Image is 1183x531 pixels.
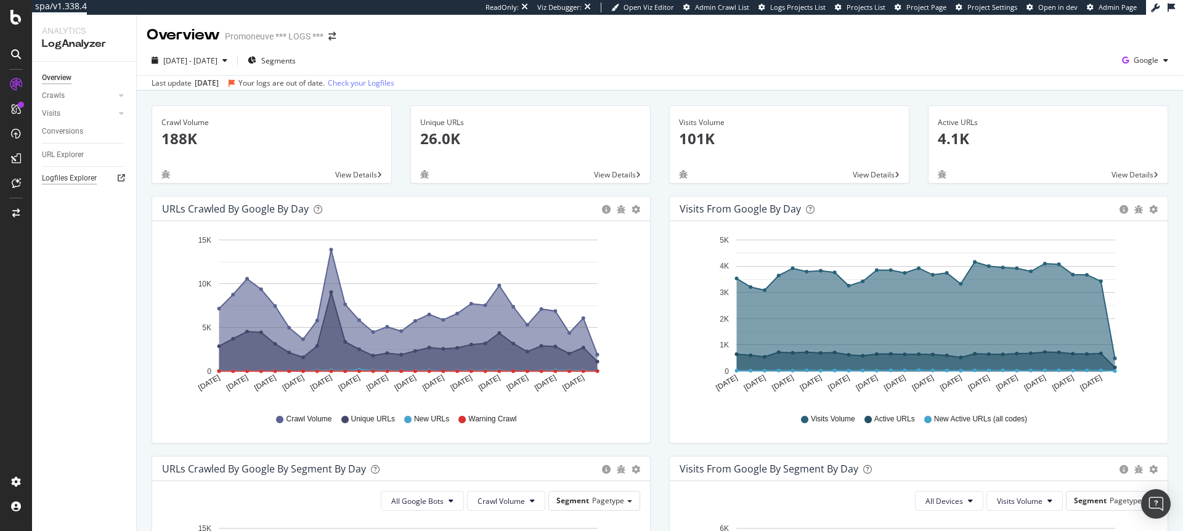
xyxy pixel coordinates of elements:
text: 5K [202,323,211,332]
text: [DATE] [197,373,221,392]
text: [DATE] [421,373,445,392]
text: [DATE] [799,373,823,392]
div: bug [1134,205,1143,214]
div: ReadOnly: [486,2,519,12]
span: Projects List [847,2,885,12]
text: [DATE] [714,373,739,392]
div: Visits from Google By Segment By Day [680,463,858,475]
text: [DATE] [1079,373,1104,392]
span: New Active URLs (all codes) [934,414,1027,424]
div: bug [938,170,946,179]
text: [DATE] [770,373,795,392]
span: View Details [594,169,636,180]
span: Segment [556,495,589,506]
text: [DATE] [253,373,277,392]
span: Admin Page [1099,2,1137,12]
a: Projects List [835,2,885,12]
text: [DATE] [477,373,502,392]
span: All Google Bots [391,496,444,506]
span: Pagetype [1110,495,1142,506]
a: Logfiles Explorer [42,172,128,185]
div: circle-info [1120,205,1128,214]
div: Overview [42,71,71,84]
text: 4K [720,262,729,271]
a: Open in dev [1026,2,1078,12]
div: gear [1149,205,1158,214]
button: All Devices [915,491,983,511]
text: [DATE] [911,373,935,392]
div: Active URLs [938,117,1158,128]
svg: A chart. [162,231,636,402]
text: [DATE] [393,373,418,392]
div: bug [420,170,429,179]
button: Crawl Volume [467,491,545,511]
text: 1K [720,341,729,349]
a: Open Viz Editor [611,2,674,12]
text: 0 [207,367,211,376]
svg: A chart. [680,231,1153,402]
div: Unique URLs [420,117,641,128]
text: [DATE] [533,373,558,392]
div: Your logs are out of date. [238,78,325,89]
a: Conversions [42,125,128,138]
div: bug [617,465,625,474]
text: [DATE] [938,373,963,392]
div: Analytics [42,25,126,37]
span: Open in dev [1038,2,1078,12]
span: Admin Crawl List [695,2,749,12]
span: Visits Volume [997,496,1043,506]
span: View Details [853,169,895,180]
div: URL Explorer [42,148,84,161]
div: Last update [152,78,394,89]
div: circle-info [602,465,611,474]
div: bug [617,205,625,214]
text: [DATE] [882,373,907,392]
text: [DATE] [225,373,250,392]
span: Segments [261,55,296,66]
a: Admin Crawl List [683,2,749,12]
text: [DATE] [1051,373,1075,392]
text: [DATE] [365,373,389,392]
span: Segment [1074,495,1107,506]
p: 101K [679,128,900,149]
a: Crawls [42,89,115,102]
text: [DATE] [1023,373,1047,392]
div: Logfiles Explorer [42,172,97,185]
text: [DATE] [967,373,991,392]
div: bug [679,170,688,179]
text: [DATE] [742,373,767,392]
p: 26.0K [420,128,641,149]
button: Google [1117,51,1173,70]
button: [DATE] - [DATE] [147,51,232,70]
div: arrow-right-arrow-left [328,32,336,41]
div: Crawl Volume [161,117,382,128]
span: Crawl Volume [478,496,525,506]
div: [DATE] [195,78,219,89]
text: [DATE] [855,373,879,392]
span: Active URLs [874,414,915,424]
text: [DATE] [337,373,362,392]
span: Warning Crawl [468,414,516,424]
span: View Details [335,169,377,180]
div: URLs Crawled by Google by day [162,203,309,215]
div: Conversions [42,125,83,138]
div: LogAnalyzer [42,37,126,51]
text: 5K [720,236,729,245]
div: Visits [42,107,60,120]
text: [DATE] [561,373,586,392]
text: 0 [725,367,729,376]
span: Open Viz Editor [624,2,674,12]
button: All Google Bots [381,491,464,511]
div: Open Intercom Messenger [1141,489,1171,519]
a: Admin Page [1087,2,1137,12]
div: gear [632,465,640,474]
text: 3K [720,288,729,297]
text: 2K [720,315,729,323]
span: Unique URLs [351,414,395,424]
text: [DATE] [826,373,851,392]
a: URL Explorer [42,148,128,161]
span: Project Settings [967,2,1017,12]
text: 15K [198,236,211,245]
